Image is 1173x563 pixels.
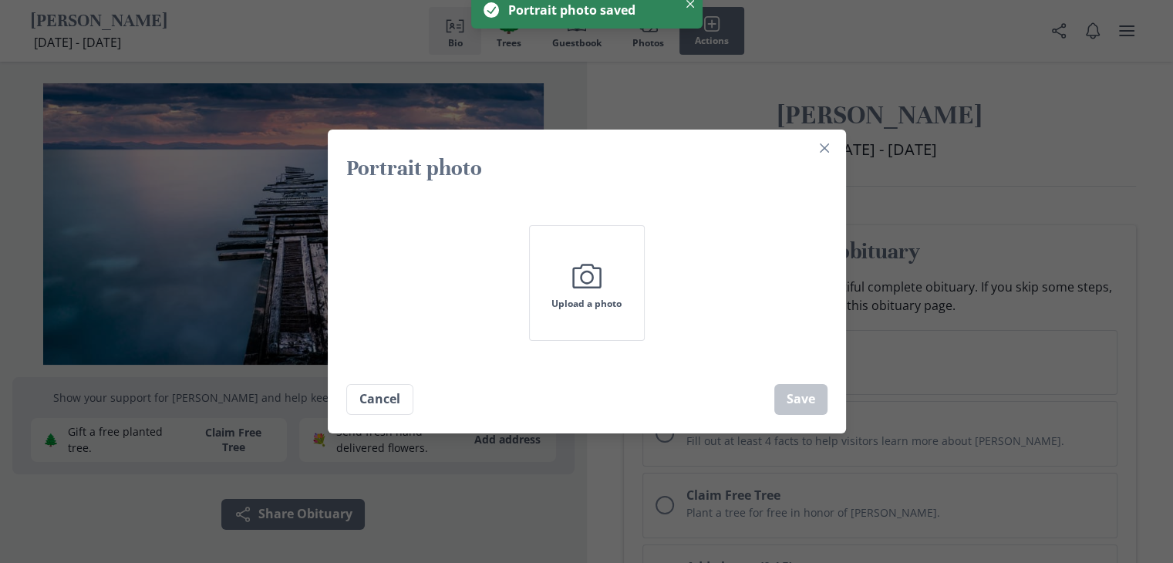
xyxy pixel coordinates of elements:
[529,225,645,341] button: Upload a photo
[551,298,622,309] span: Upload a photo
[508,1,672,19] div: Portrait photo saved
[774,384,828,415] button: Save
[812,136,837,160] button: Close
[346,384,413,415] button: Cancel
[346,154,828,182] h2: Portrait photo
